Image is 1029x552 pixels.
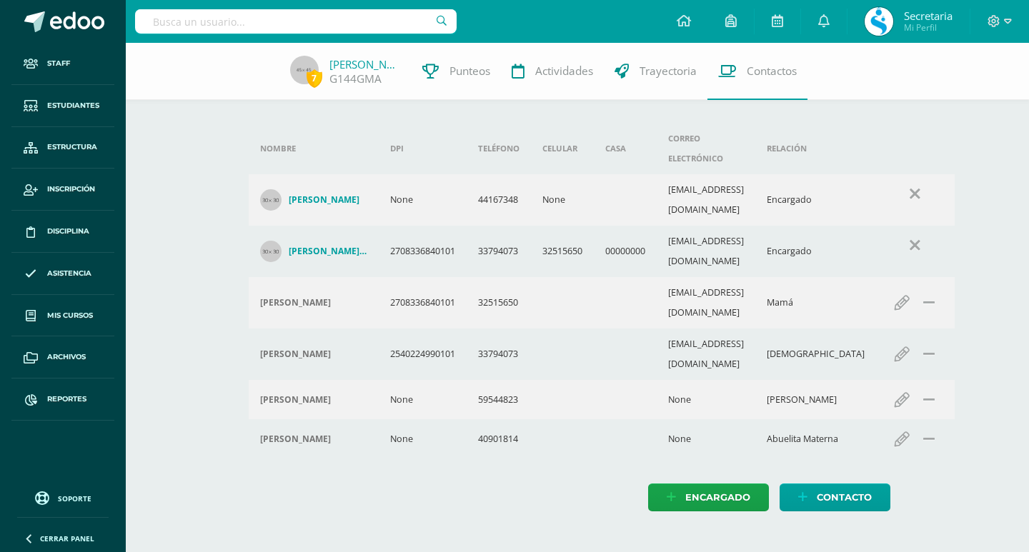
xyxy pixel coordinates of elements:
td: 2540224990101 [379,328,467,380]
span: Contactos [747,64,797,79]
td: [EMAIL_ADDRESS][DOMAIN_NAME] [657,226,755,277]
td: None [379,174,467,226]
th: Nombre [249,123,379,174]
a: Staff [11,43,114,85]
h4: [PERSON_NAME] [PERSON_NAME] [289,246,367,257]
td: Encargado [755,226,876,277]
th: Teléfono [467,123,531,174]
td: Abuelita Materna [755,419,876,458]
td: Mamá [755,277,876,328]
h4: [PERSON_NAME] [260,433,331,445]
th: Celular [531,123,594,174]
td: None [657,419,755,458]
span: Reportes [47,393,86,405]
td: None [379,380,467,419]
td: [EMAIL_ADDRESS][DOMAIN_NAME] [657,328,755,380]
a: Estudiantes [11,85,114,127]
th: Correo electrónico [657,123,755,174]
span: Contacto [817,484,872,511]
td: 2708336840101 [379,226,467,277]
span: Trayectoria [640,64,697,79]
span: Cerrar panel [40,533,94,543]
a: [PERSON_NAME] [260,189,367,211]
h4: [PERSON_NAME] [260,394,331,406]
td: 44167348 [467,174,531,226]
a: G144GMA [329,71,382,86]
a: Trayectoria [604,43,707,100]
img: 7ca4a2cca2c7d0437e787d4b01e06a03.png [865,7,893,36]
td: [PERSON_NAME] [755,380,876,419]
a: Contacto [780,483,890,511]
div: Melany Zambrano [260,297,367,308]
td: 33794073 [467,226,531,277]
td: None [379,419,467,458]
a: Archivos [11,336,114,378]
div: Kevin Galindo [260,348,367,360]
a: Punteos [412,43,501,100]
span: Staff [47,58,70,69]
h4: [PERSON_NAME] [260,348,331,360]
td: [DEMOGRAPHIC_DATA] [755,328,876,380]
div: Evelyn Castillo [260,433,367,445]
a: Actividades [501,43,604,100]
a: Inscripción [11,169,114,211]
td: 33794073 [467,328,531,380]
a: Encargado [648,483,769,511]
img: 45x45 [290,56,319,84]
input: Busca un usuario... [135,9,457,34]
h4: [PERSON_NAME] [260,297,331,308]
td: Encargado [755,174,876,226]
a: Mis cursos [11,295,114,337]
a: Estructura [11,127,114,169]
a: [PERSON_NAME] [PERSON_NAME] [260,241,367,262]
td: None [531,174,594,226]
th: DPI [379,123,467,174]
span: Encargado [685,484,750,511]
h4: [PERSON_NAME] [289,194,359,206]
td: 00000000 [594,226,657,277]
span: 7 [307,69,322,87]
td: 2708336840101 [379,277,467,328]
td: 40901814 [467,419,531,458]
span: Archivos [47,351,86,363]
img: 30x30 [260,189,282,211]
span: Secretaria [904,9,953,23]
span: Disciplina [47,226,89,237]
td: None [657,380,755,419]
a: Contactos [707,43,807,100]
span: Inscripción [47,184,95,195]
td: 32515650 [467,277,531,328]
img: 30x30 [260,241,282,262]
span: Mi Perfil [904,21,953,34]
td: 32515650 [531,226,594,277]
span: Estudiantes [47,100,99,111]
a: [PERSON_NAME] [329,57,401,71]
a: Soporte [17,488,109,507]
span: Asistencia [47,268,91,279]
span: Actividades [535,64,593,79]
a: Asistencia [11,253,114,295]
th: Casa [594,123,657,174]
a: Reportes [11,378,114,421]
td: [EMAIL_ADDRESS][DOMAIN_NAME] [657,174,755,226]
span: Soporte [58,493,91,503]
span: Punteos [449,64,490,79]
td: [EMAIL_ADDRESS][DOMAIN_NAME] [657,277,755,328]
div: Leticia Rodriguez [260,394,367,406]
span: Estructura [47,141,97,153]
a: Disciplina [11,211,114,253]
th: Relación [755,123,876,174]
td: 59544823 [467,380,531,419]
span: Mis cursos [47,310,93,321]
